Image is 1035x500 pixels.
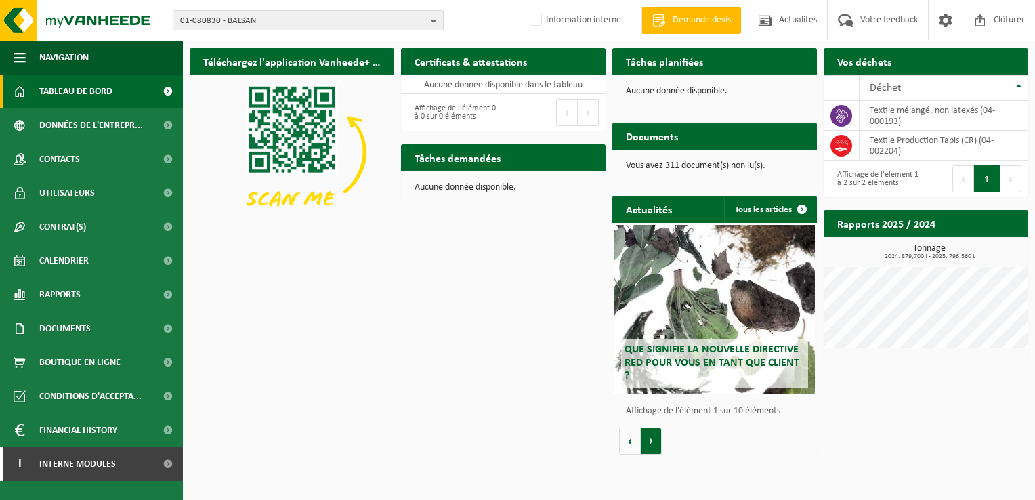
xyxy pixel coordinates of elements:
[39,142,80,176] span: Contacts
[830,253,1028,260] span: 2024: 879,700 t - 2025: 796,560 t
[39,210,86,244] span: Contrat(s)
[173,10,444,30] button: 01-080830 - BALSAN
[401,75,606,94] td: Aucune donnée disponible dans le tableau
[1000,165,1021,192] button: Next
[39,244,89,278] span: Calendrier
[625,344,799,381] span: Que signifie la nouvelle directive RED pour vous en tant que client ?
[614,225,815,394] a: Que signifie la nouvelle directive RED pour vous en tant que client ?
[612,123,692,149] h2: Documents
[860,131,1028,161] td: Textile Production Tapis (CR) (04-002204)
[39,278,81,312] span: Rapports
[974,165,1000,192] button: 1
[952,165,974,192] button: Previous
[180,11,425,31] span: 01-080830 - BALSAN
[39,108,143,142] span: Données de l'entrepr...
[830,164,919,194] div: Affichage de l'élément 1 à 2 sur 2 éléments
[39,176,95,210] span: Utilisateurs
[830,244,1028,260] h3: Tonnage
[870,83,901,93] span: Déchet
[556,99,578,126] button: Previous
[860,101,1028,131] td: textile mélangé, non latexés (04-000193)
[641,428,662,455] button: Volgende
[401,48,541,75] h2: Certificats & attestations
[408,98,497,127] div: Affichage de l'élément 0 à 0 sur 0 éléments
[612,196,685,222] h2: Actualités
[641,7,741,34] a: Demande devis
[39,379,142,413] span: Conditions d'accepta...
[527,10,621,30] label: Information interne
[612,48,717,75] h2: Tâches planifiées
[39,312,91,346] span: Documents
[619,428,641,455] button: Vorige
[578,99,599,126] button: Next
[39,413,117,447] span: Financial History
[190,48,394,75] h2: Téléchargez l'application Vanheede+ maintenant!
[401,144,514,171] h2: Tâches demandées
[724,196,816,223] a: Tous les articles
[626,161,803,171] p: Vous avez 311 document(s) non lu(s).
[415,183,592,192] p: Aucune donnée disponible.
[626,87,803,96] p: Aucune donnée disponible.
[39,41,89,75] span: Navigation
[824,210,949,236] h2: Rapports 2025 / 2024
[39,447,116,481] span: Interne modules
[39,75,112,108] span: Tableau de bord
[824,48,905,75] h2: Vos déchets
[39,346,121,379] span: Boutique en ligne
[14,447,26,481] span: I
[910,236,1027,264] a: Consulter les rapports
[626,407,810,416] p: Affichage de l'élément 1 sur 10 éléments
[669,14,734,27] span: Demande devis
[190,75,394,229] img: Download de VHEPlus App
